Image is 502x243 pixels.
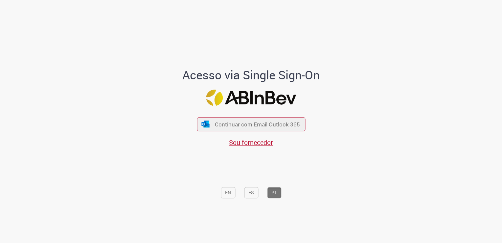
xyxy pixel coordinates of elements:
[267,187,281,199] button: PT
[215,121,300,128] span: Continuar com Email Outlook 365
[221,187,235,199] button: EN
[160,68,342,82] h1: Acesso via Single Sign-On
[244,187,258,199] button: ES
[197,118,305,131] button: ícone Azure/Microsoft 360 Continuar com Email Outlook 365
[229,138,273,147] a: Sou fornecedor
[206,90,296,106] img: Logo ABInBev
[201,121,210,127] img: ícone Azure/Microsoft 360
